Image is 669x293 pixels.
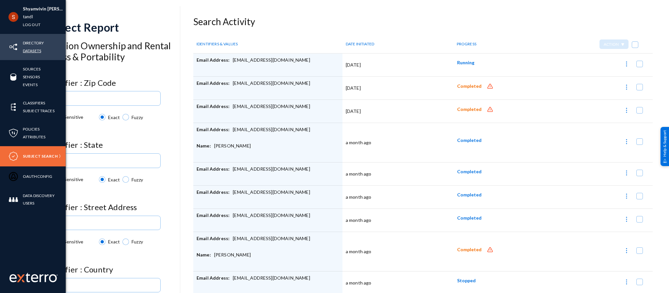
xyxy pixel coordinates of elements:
a: Subject Traces [23,107,55,115]
div: [EMAIL_ADDRESS][DOMAIN_NAME] [197,166,339,182]
div: [EMAIL_ADDRESS][DOMAIN_NAME] [197,103,339,119]
span: Case Sensitive [52,237,83,247]
button: Completed [452,166,487,177]
span: Exact [105,176,120,183]
img: icon-inventory.svg [8,42,18,52]
a: Events [23,81,38,88]
span: Completed [457,215,482,221]
a: Sources [23,65,40,73]
div: [EMAIL_ADDRESS][DOMAIN_NAME] [197,57,339,73]
img: icon-more.svg [623,170,630,176]
span: Completed [457,84,482,89]
img: icon-more.svg [623,61,630,67]
td: a month ago [342,209,449,232]
img: icon-more.svg [623,247,630,254]
img: icon-sources.svg [8,72,18,82]
a: tandl [23,13,33,21]
button: Running [452,57,480,69]
span: Exact [105,238,120,245]
button: Completed [452,243,487,255]
a: Subject Search [23,152,58,160]
button: Completed [452,212,487,224]
img: icon-oauth.svg [8,172,18,181]
img: help_support.svg [663,159,667,163]
a: Directory [23,39,44,47]
td: [DATE] [342,54,449,77]
img: icon-alert.svg [487,83,493,90]
button: Completed [452,134,487,146]
span: Completed [457,107,482,112]
a: OAuthConfig [23,173,52,180]
h4: Identifier : Zip Code [43,78,180,88]
td: [DATE] [342,77,449,100]
span: Case Sensitive [52,112,83,122]
a: Datasets [23,47,41,54]
button: Stopped [452,275,481,286]
th: PROGRESS [449,35,538,54]
td: a month ago [342,123,449,162]
img: icon-more.svg [623,279,630,285]
button: Completed [452,103,487,115]
img: icon-more.svg [623,216,630,223]
span: Completed [457,247,482,253]
td: a month ago [342,186,449,209]
span: Email Address: [197,103,230,109]
span: Completed [457,137,482,143]
span: Email Address: [197,57,230,63]
img: icon-more.svg [623,193,630,199]
img: exterro-work-mark.svg [9,272,58,282]
a: Log out [23,21,40,28]
h4: Identifier : State [43,140,180,150]
div: [EMAIL_ADDRESS][DOMAIN_NAME] [197,126,339,143]
div: [EMAIL_ADDRESS][DOMAIN_NAME] [197,80,339,96]
li: Shyamvivin [PERSON_NAME] [PERSON_NAME] [23,5,66,13]
div: [EMAIL_ADDRESS][DOMAIN_NAME] [197,212,339,228]
img: ACg8ocLCHWB70YVmYJSZIkanuWRMiAOKj9BOxslbKTvretzi-06qRA=s96-c [8,12,18,22]
div: [PERSON_NAME] [197,252,339,268]
img: icon-more.svg [623,138,630,145]
h4: Identifier : Country [43,265,180,274]
h3: Vacation Ownership and Rental Access & Portability [43,40,180,62]
span: Email Address: [197,80,230,86]
img: icon-alert.svg [487,247,493,253]
span: Email Address: [197,236,230,241]
span: Completed [457,169,482,174]
h3: Search Activity [193,16,653,27]
td: a month ago [342,162,449,186]
span: Email Address: [197,166,230,172]
span: Email Address: [197,212,230,218]
span: Stopped [457,278,476,283]
span: Exact [105,114,120,121]
span: Name: [197,252,211,257]
th: DATE INITIATED [342,35,449,54]
img: icon-more.svg [623,84,630,90]
div: Help & Support [661,127,669,166]
div: [PERSON_NAME] [197,143,339,159]
span: Email Address: [197,127,230,132]
span: Email Address: [197,275,230,281]
td: [DATE] [342,100,449,123]
div: [EMAIL_ADDRESS][DOMAIN_NAME] [197,275,339,291]
button: Completed [452,189,487,201]
span: Running [457,60,474,65]
img: exterro-logo.svg [17,274,25,282]
span: Email Address: [197,189,230,195]
td: a month ago [342,232,449,271]
div: [EMAIL_ADDRESS][DOMAIN_NAME] [197,235,339,252]
a: Attributes [23,133,45,141]
a: Classifiers [23,99,45,107]
a: Sensors [23,73,40,81]
h4: Identifier : Street Address [43,203,180,212]
img: icon-alert.svg [487,106,493,113]
span: Case Sensitive [52,175,83,184]
img: icon-policies.svg [8,128,18,138]
img: icon-more.svg [623,107,630,114]
span: Completed [457,192,482,197]
img: icon-elements.svg [8,102,18,112]
span: Fuzzy [129,114,143,121]
th: IDENTIFIERS & VALUES [193,35,342,54]
button: Completed [452,80,487,92]
img: icon-members.svg [8,195,18,205]
span: Fuzzy [129,238,143,245]
img: icon-compliance.svg [8,151,18,161]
